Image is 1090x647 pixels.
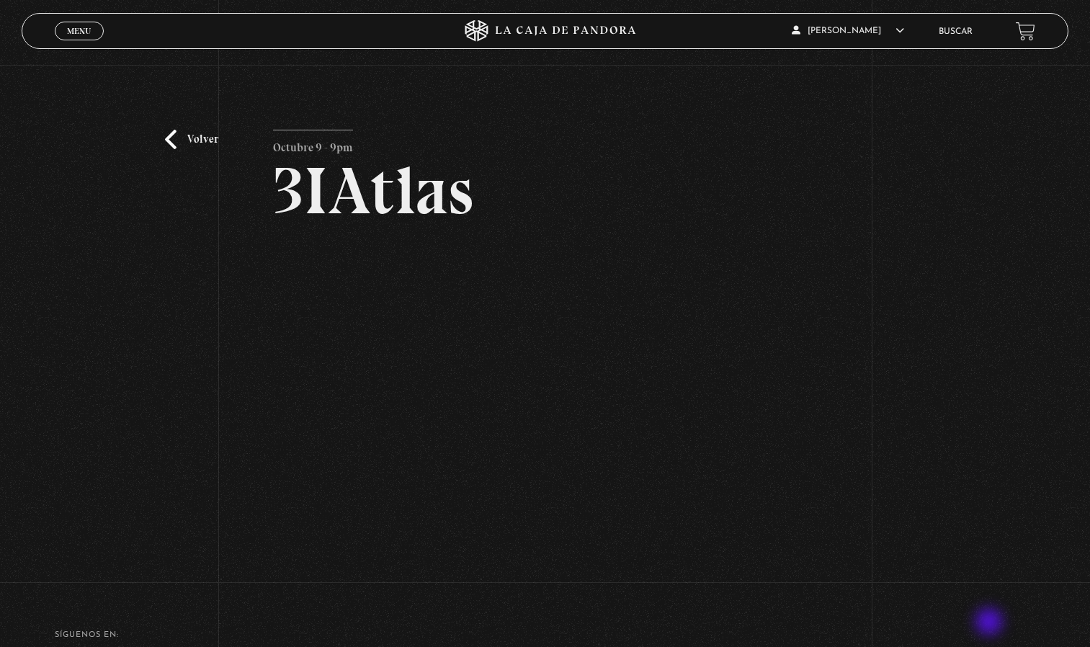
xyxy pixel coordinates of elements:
a: Volver [165,130,218,149]
a: Buscar [939,27,973,36]
h4: SÍguenos en: [55,631,1036,639]
p: Octubre 9 - 9pm [273,130,353,159]
span: Menu [67,27,91,35]
iframe: Dailymotion video player – 3IATLAS [273,246,817,552]
span: [PERSON_NAME] [792,27,904,35]
a: View your shopping cart [1016,21,1035,40]
span: Cerrar [62,39,96,49]
h2: 3IAtlas [273,158,817,224]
